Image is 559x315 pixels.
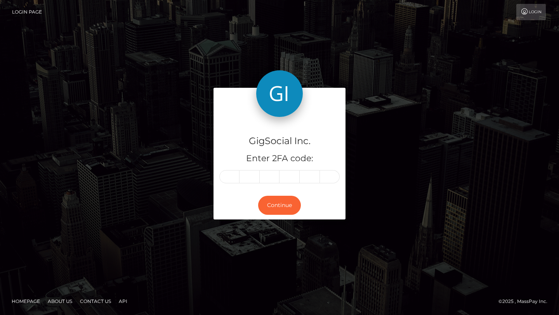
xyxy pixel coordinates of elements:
a: Contact Us [77,295,114,307]
h5: Enter 2FA code: [219,153,340,165]
h4: GigSocial Inc. [219,134,340,148]
div: © 2025 , MassPay Inc. [498,297,553,306]
a: Homepage [9,295,43,307]
img: GigSocial Inc. [256,70,303,117]
a: Login Page [12,4,42,20]
a: API [116,295,130,307]
button: Continue [258,196,301,215]
a: About Us [45,295,75,307]
a: Login [516,4,546,20]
